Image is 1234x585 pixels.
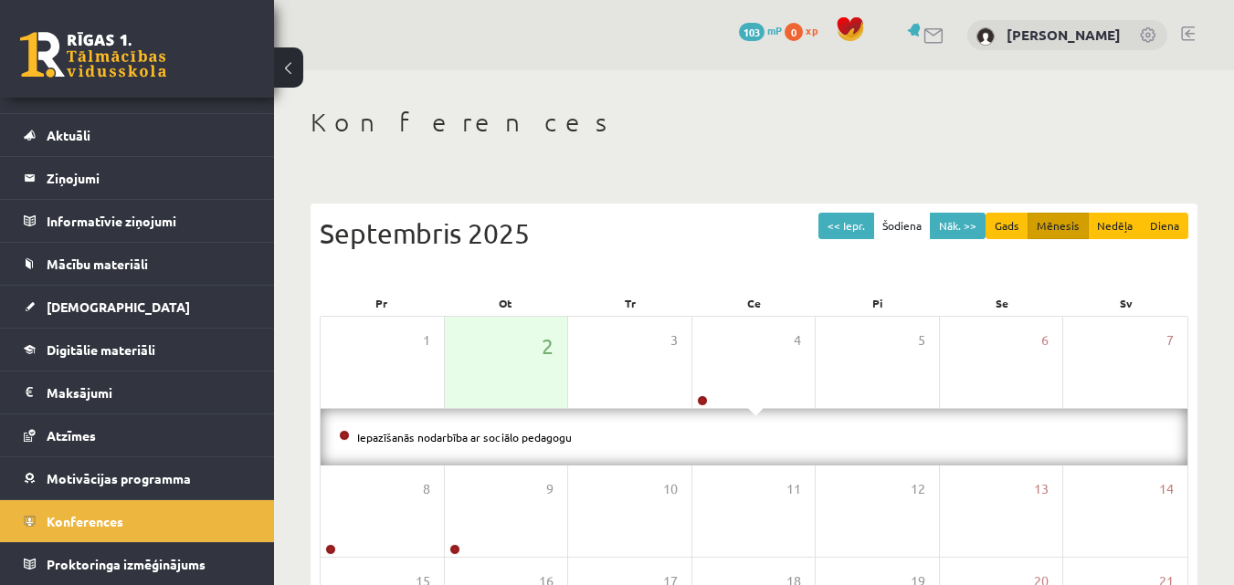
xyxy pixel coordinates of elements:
span: 12 [911,479,925,499]
h1: Konferences [311,107,1197,138]
button: Diena [1141,213,1188,239]
span: 6 [1041,330,1049,350]
div: Sv [1064,290,1188,316]
span: 0 [785,23,803,41]
button: Mēnesis [1028,213,1089,239]
a: Ziņojumi [24,157,251,199]
span: 2 [542,330,554,361]
span: 7 [1166,330,1174,350]
legend: Maksājumi [47,371,251,413]
span: mP [767,23,782,37]
span: [DEMOGRAPHIC_DATA] [47,298,190,315]
legend: Ziņojumi [47,157,251,199]
span: 3 [670,330,678,350]
span: 14 [1159,479,1174,499]
div: Septembris 2025 [320,213,1188,254]
a: 0 xp [785,23,827,37]
span: 8 [423,479,430,499]
button: << Iepr. [818,213,874,239]
span: Konferences [47,513,123,529]
span: 11 [786,479,801,499]
div: Ot [444,290,568,316]
span: Mācību materiāli [47,256,148,272]
span: Atzīmes [47,427,96,444]
span: Proktoringa izmēģinājums [47,556,206,572]
a: Motivācijas programma [24,457,251,499]
div: Pi [816,290,940,316]
button: Nāk. >> [930,213,986,239]
div: Pr [320,290,444,316]
button: Šodiena [873,213,931,239]
a: Konferences [24,500,251,542]
a: Digitālie materiāli [24,329,251,371]
a: Maksājumi [24,371,251,413]
div: Se [940,290,1064,316]
legend: Informatīvie ziņojumi [47,200,251,242]
span: 9 [546,479,554,499]
a: Informatīvie ziņojumi [24,200,251,242]
button: Nedēļa [1088,213,1142,239]
span: 5 [918,330,925,350]
div: Ce [692,290,817,316]
a: 103 mP [739,23,782,37]
a: Rīgas 1. Tālmācības vidusskola [20,32,166,78]
span: Digitālie materiāli [47,341,155,358]
div: Tr [568,290,692,316]
a: [DEMOGRAPHIC_DATA] [24,286,251,328]
span: 4 [794,330,801,350]
span: 10 [663,479,678,499]
a: Aktuāli [24,114,251,156]
a: [PERSON_NAME] [1007,26,1121,44]
a: Iepazīšanās nodarbība ar sociālo pedagogu [357,430,572,444]
span: 103 [739,23,765,41]
span: Motivācijas programma [47,470,191,486]
a: Atzīmes [24,414,251,456]
img: Heidija Močane [976,27,995,46]
span: xp [806,23,817,37]
a: Proktoringa izmēģinājums [24,543,251,585]
span: Aktuāli [47,127,90,143]
span: 1 [423,330,430,350]
a: Mācību materiāli [24,243,251,285]
button: Gads [986,213,1028,239]
span: 13 [1034,479,1049,499]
